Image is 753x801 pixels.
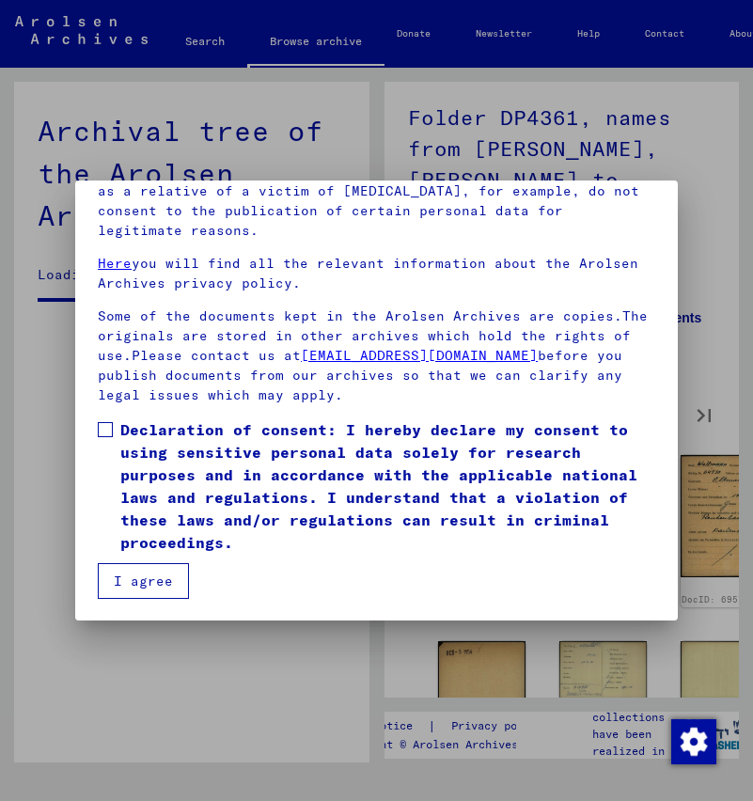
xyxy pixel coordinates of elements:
[671,719,716,764] img: Change consent
[670,718,715,763] div: Change consent
[98,255,132,272] a: Here
[98,162,655,241] p: Please if you, as someone who is personally affected or as a relative of a victim of [MEDICAL_DAT...
[98,306,655,405] p: Some of the documents kept in the Arolsen Archives are copies.The originals are stored in other a...
[98,254,655,293] p: you will find all the relevant information about the Arolsen Archives privacy policy.
[120,418,655,554] span: Declaration of consent: I hereby declare my consent to using sensitive personal data solely for r...
[301,347,538,364] a: [EMAIL_ADDRESS][DOMAIN_NAME]
[98,563,189,599] button: I agree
